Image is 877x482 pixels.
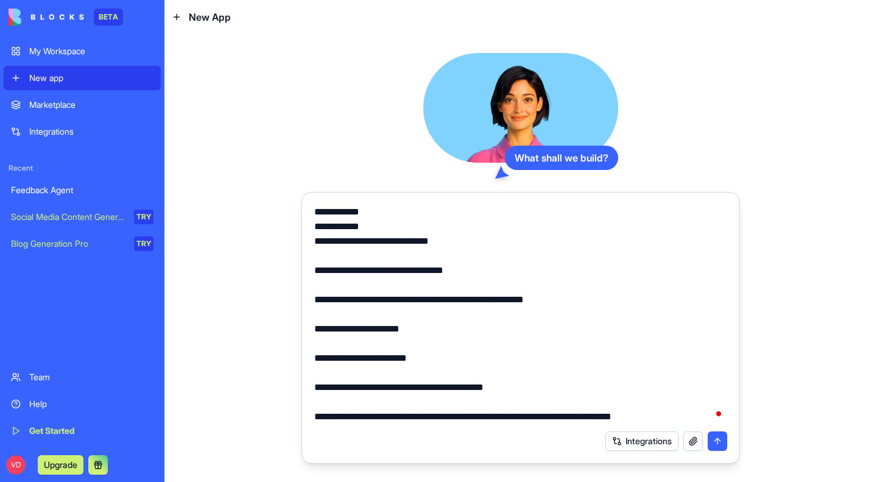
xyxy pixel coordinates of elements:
[4,93,161,117] a: Marketplace
[29,72,153,84] div: New app
[4,39,161,63] a: My Workspace
[134,236,153,251] div: TRY
[9,9,123,26] a: BETA
[29,45,153,57] div: My Workspace
[4,232,161,256] a: Blog Generation ProTRY
[29,126,153,138] div: Integrations
[9,9,84,26] img: logo
[4,163,161,173] span: Recent
[29,398,153,410] div: Help
[94,9,123,26] div: BETA
[4,178,161,202] a: Feedback Agent
[4,66,161,90] a: New app
[38,455,83,475] button: Upgrade
[38,458,83,470] a: Upgrade
[29,425,153,437] div: Get Started
[314,205,727,424] textarea: To enrich screen reader interactions, please activate Accessibility in Grammarly extension settings
[505,146,618,170] div: What shall we build?
[4,365,161,389] a: Team
[11,238,125,250] div: Blog Generation Pro
[4,205,161,229] a: Social Media Content GeneratorTRY
[29,371,153,383] div: Team
[29,99,153,111] div: Marketplace
[605,431,678,451] button: Integrations
[189,10,231,24] span: New App
[134,210,153,224] div: TRY
[4,419,161,443] a: Get Started
[11,184,153,196] div: Feedback Agent
[11,211,125,223] div: Social Media Content Generator
[4,119,161,144] a: Integrations
[6,455,26,475] span: VD
[4,392,161,416] a: Help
